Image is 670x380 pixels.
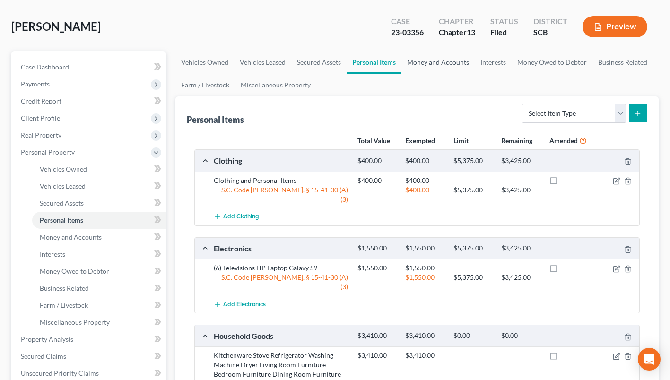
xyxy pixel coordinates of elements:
[13,93,166,110] a: Credit Report
[32,263,166,280] a: Money Owed to Debtor
[21,80,50,88] span: Payments
[214,208,259,225] button: Add Clothing
[32,246,166,263] a: Interests
[209,176,353,185] div: Clothing and Personal Items
[40,182,86,190] span: Vehicles Leased
[209,155,353,165] div: Clothing
[353,244,400,253] div: $1,550.00
[21,352,66,360] span: Secured Claims
[401,51,475,74] a: Money and Accounts
[353,176,400,185] div: $400.00
[449,244,496,253] div: $5,375.00
[21,335,73,343] span: Property Analysis
[291,51,347,74] a: Secured Assets
[32,297,166,314] a: Farm / Livestock
[32,212,166,229] a: Personal Items
[391,16,424,27] div: Case
[11,19,101,33] span: [PERSON_NAME]
[449,273,496,282] div: $5,375.00
[391,27,424,38] div: 23-03356
[187,114,244,125] div: Personal Items
[21,131,61,139] span: Real Property
[40,233,102,241] span: Money and Accounts
[467,27,475,36] span: 13
[209,185,353,204] div: S.C. Code [PERSON_NAME]. § 15-41-30 (A)(3)
[400,244,448,253] div: $1,550.00
[175,51,234,74] a: Vehicles Owned
[400,331,448,340] div: $3,410.00
[234,51,291,74] a: Vehicles Leased
[209,273,353,292] div: S.C. Code [PERSON_NAME]. § 15-41-30 (A)(3)
[638,348,661,371] div: Open Intercom Messenger
[439,27,475,38] div: Chapter
[400,176,448,185] div: $400.00
[32,195,166,212] a: Secured Assets
[475,51,512,74] a: Interests
[501,137,532,145] strong: Remaining
[592,51,653,74] a: Business Related
[353,156,400,165] div: $400.00
[21,148,75,156] span: Personal Property
[13,348,166,365] a: Secured Claims
[21,63,69,71] span: Case Dashboard
[214,295,266,313] button: Add Electronics
[209,331,353,341] div: Household Goods
[496,331,544,340] div: $0.00
[439,16,475,27] div: Chapter
[223,301,266,308] span: Add Electronics
[223,213,259,221] span: Add Clothing
[400,273,448,282] div: $1,550.00
[40,318,110,326] span: Miscellaneous Property
[209,243,353,253] div: Electronics
[235,74,316,96] a: Miscellaneous Property
[21,114,60,122] span: Client Profile
[449,331,496,340] div: $0.00
[449,156,496,165] div: $5,375.00
[32,229,166,246] a: Money and Accounts
[40,284,89,292] span: Business Related
[32,280,166,297] a: Business Related
[21,97,61,105] span: Credit Report
[496,156,544,165] div: $3,425.00
[453,137,469,145] strong: Limit
[357,137,390,145] strong: Total Value
[583,16,647,37] button: Preview
[347,51,401,74] a: Personal Items
[32,314,166,331] a: Miscellaneous Property
[353,351,400,360] div: $3,410.00
[13,59,166,76] a: Case Dashboard
[21,369,99,377] span: Unsecured Priority Claims
[40,199,84,207] span: Secured Assets
[533,16,567,27] div: District
[549,137,578,145] strong: Amended
[449,185,496,195] div: $5,375.00
[496,273,544,282] div: $3,425.00
[496,244,544,253] div: $3,425.00
[353,263,400,273] div: $1,550.00
[533,27,567,38] div: SCB
[13,331,166,348] a: Property Analysis
[40,216,83,224] span: Personal Items
[405,137,435,145] strong: Exempted
[209,263,353,273] div: (6) Televisions HP Laptop Galaxy S9
[512,51,592,74] a: Money Owed to Debtor
[400,185,448,195] div: $400.00
[400,263,448,273] div: $1,550.00
[32,161,166,178] a: Vehicles Owned
[400,156,448,165] div: $400.00
[496,185,544,195] div: $3,425.00
[490,16,518,27] div: Status
[490,27,518,38] div: Filed
[353,331,400,340] div: $3,410.00
[400,351,448,360] div: $3,410.00
[40,250,65,258] span: Interests
[40,301,88,309] span: Farm / Livestock
[40,267,109,275] span: Money Owed to Debtor
[40,165,87,173] span: Vehicles Owned
[32,178,166,195] a: Vehicles Leased
[175,74,235,96] a: Farm / Livestock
